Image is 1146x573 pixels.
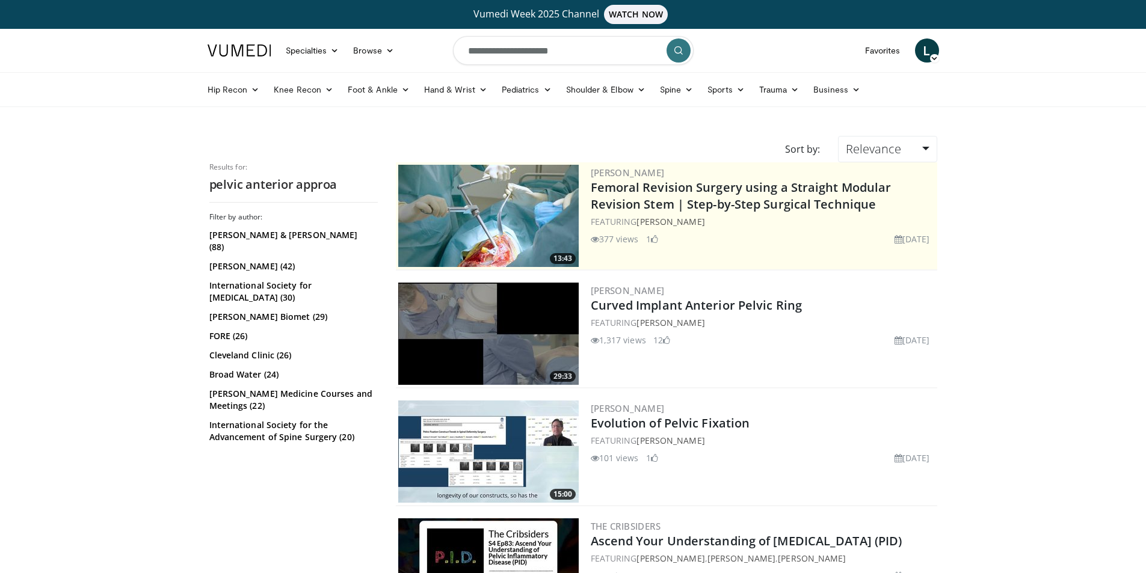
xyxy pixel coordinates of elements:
a: Spine [653,78,700,102]
li: 12 [653,334,670,346]
a: [PERSON_NAME] & [PERSON_NAME] (88) [209,229,375,253]
a: The Cribsiders [591,520,661,532]
li: [DATE] [895,233,930,245]
li: [DATE] [895,334,930,346]
p: Results for: [209,162,378,172]
img: a0e4ee49-8d7c-463a-a2e5-be23b9145bb4.300x170_q85_crop-smart_upscale.jpg [398,283,579,385]
a: Curved Implant Anterior Pelvic Ring [591,297,803,313]
span: 13:43 [550,253,576,264]
li: 1 [646,452,658,464]
a: Sports [700,78,752,102]
a: [PERSON_NAME] [778,553,846,564]
h3: Filter by author: [209,212,378,222]
a: [PERSON_NAME] [636,553,704,564]
span: Relevance [846,141,901,157]
a: Specialties [279,38,347,63]
a: [PERSON_NAME] (42) [209,260,375,272]
a: Hip Recon [200,78,267,102]
li: 101 views [591,452,639,464]
a: L [915,38,939,63]
a: 13:43 [398,165,579,267]
a: Cleveland Clinic (26) [209,349,375,361]
img: 4275ad52-8fa6-4779-9598-00e5d5b95857.300x170_q85_crop-smart_upscale.jpg [398,165,579,267]
a: [PERSON_NAME] [591,402,665,414]
a: [PERSON_NAME] Biomet (29) [209,311,375,323]
li: [DATE] [895,452,930,464]
span: WATCH NOW [604,5,668,24]
a: Broad Water (24) [209,369,375,381]
span: 15:00 [550,489,576,500]
li: 1,317 views [591,334,646,346]
a: [PERSON_NAME] [636,216,704,227]
a: Shoulder & Elbow [559,78,653,102]
img: VuMedi Logo [208,44,271,57]
img: 41ce58a7-b426-439c-9132-1091a1d33940.300x170_q85_crop-smart_upscale.jpg [398,400,579,503]
a: Favorites [858,38,908,63]
li: 1 [646,233,658,245]
a: 15:00 [398,400,579,503]
a: Vumedi Week 2025 ChannelWATCH NOW [209,5,937,24]
a: FORE (26) [209,330,375,342]
a: [PERSON_NAME] [707,553,775,564]
a: Foot & Ankle [340,78,417,102]
a: Evolution of Pelvic Fixation [591,415,750,431]
div: FEATURING , , [591,552,935,565]
h2: pelvic anterior approa [209,177,378,192]
a: International Society for [MEDICAL_DATA] (30) [209,280,375,304]
a: [PERSON_NAME] [591,167,665,179]
a: 29:33 [398,283,579,385]
li: 377 views [591,233,639,245]
div: FEATURING [591,215,935,228]
a: [PERSON_NAME] [636,435,704,446]
input: Search topics, interventions [453,36,694,65]
div: Sort by: [776,136,829,162]
a: Relevance [838,136,937,162]
a: International Society for the Advancement of Spine Surgery (20) [209,419,375,443]
a: Femoral Revision Surgery using a Straight Modular Revision Stem | Step-by-Step Surgical Technique [591,179,892,212]
a: [PERSON_NAME] [636,317,704,328]
div: FEATURING [591,316,935,329]
a: Trauma [752,78,807,102]
a: Pediatrics [494,78,559,102]
div: FEATURING [591,434,935,447]
a: Knee Recon [266,78,340,102]
a: Hand & Wrist [417,78,494,102]
a: Browse [346,38,401,63]
a: Ascend Your Understanding of [MEDICAL_DATA] (PID) [591,533,902,549]
a: [PERSON_NAME] [591,284,665,296]
a: Business [806,78,867,102]
a: [PERSON_NAME] Medicine Courses and Meetings (22) [209,388,375,412]
span: 29:33 [550,371,576,382]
